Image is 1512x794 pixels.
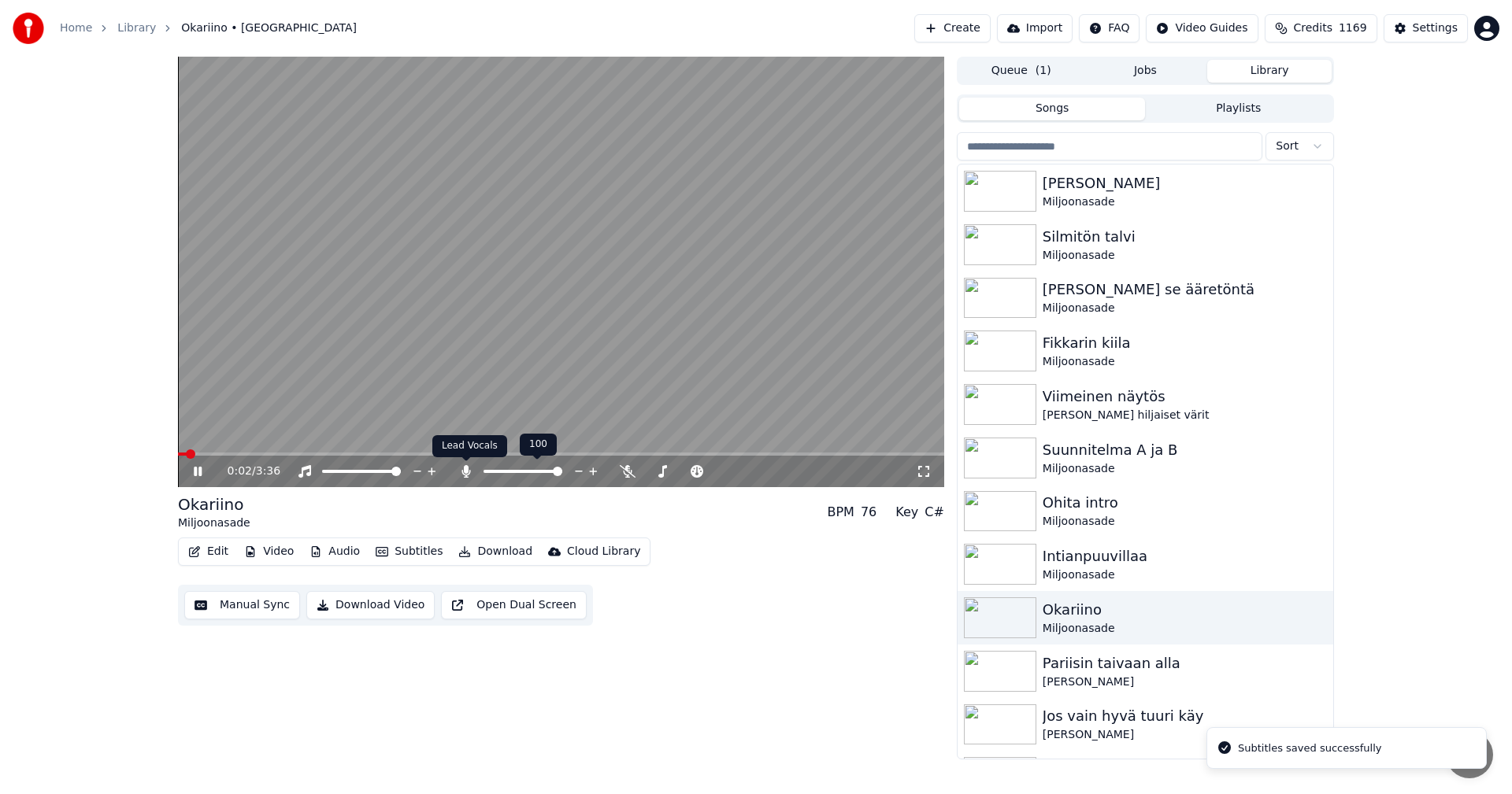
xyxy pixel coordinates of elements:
button: FAQ [1079,14,1140,42]
div: Settings [1413,20,1458,36]
div: Okariino [178,493,250,515]
div: Miljoonasade [178,515,250,531]
div: Silmitön talvi [1043,226,1327,248]
nav: breadcrumb [60,20,357,36]
span: Sort [1276,138,1299,154]
button: Settings [1384,14,1468,42]
span: 3:36 [256,463,280,479]
button: Manual Sync [184,591,300,619]
div: Suunnitelma A ja B [1043,439,1327,461]
button: Download Video [306,591,435,619]
div: Okariino [1043,599,1327,621]
div: Miljoonasade [1043,514,1327,530]
div: Key [895,503,918,522]
a: Library [117,20,156,36]
a: Home [60,20,92,36]
button: Video Guides [1146,14,1258,42]
button: Download [452,541,539,563]
button: Library [1207,60,1332,83]
button: Edit [182,541,235,563]
div: 76 [861,503,876,522]
div: / [228,463,265,479]
div: Miljoonasade [1043,354,1327,370]
button: Video [238,541,300,563]
div: Miljoonasade [1043,301,1327,316]
div: Jos vain hyvä tuuri käy [1043,705,1327,727]
button: Queue [959,60,1084,83]
div: Viimeinen näytös [1043,386,1327,408]
div: Intianpuuvillaa [1043,545,1327,567]
button: Playlists [1145,98,1332,120]
div: Fikkarin kiila [1043,332,1327,354]
button: Jobs [1084,60,1208,83]
div: Subtitles saved successfully [1238,740,1381,756]
span: Okariino • [GEOGRAPHIC_DATA] [181,20,357,36]
div: C# [925,503,944,522]
div: Pariisin taivaan alla [1043,652,1327,674]
div: Miljoonasade [1043,461,1327,477]
img: youka [13,13,44,44]
button: Audio [303,541,366,563]
div: [PERSON_NAME] [1043,674,1327,690]
span: Credits [1294,20,1332,36]
button: Credits1169 [1265,14,1377,42]
span: 0:02 [228,463,252,479]
div: Miljoonasade [1043,621,1327,637]
div: 100 [520,434,557,456]
div: Lead Vocals [432,435,507,457]
button: Create [914,14,991,42]
div: Miljoonasade [1043,194,1327,210]
span: ( 1 ) [1036,63,1051,79]
div: [PERSON_NAME] hiljaiset värit [1043,408,1327,423]
span: 1169 [1339,20,1367,36]
div: [PERSON_NAME] [1043,172,1327,194]
div: Cloud Library [567,544,640,559]
div: Ohita intro [1043,492,1327,514]
button: Open Dual Screen [441,591,587,619]
div: BPM [827,503,854,522]
div: [PERSON_NAME] se ääretöntä [1043,279,1327,301]
div: Miljoonasade [1043,248,1327,264]
button: Subtitles [369,541,449,563]
div: [PERSON_NAME] [1043,727,1327,743]
button: Import [997,14,1073,42]
button: Songs [959,98,1146,120]
div: Miljoonasade [1043,567,1327,583]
